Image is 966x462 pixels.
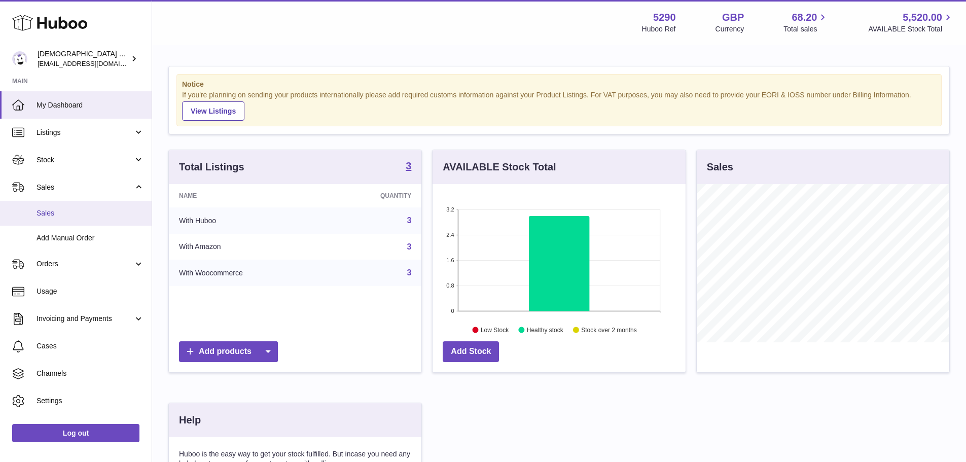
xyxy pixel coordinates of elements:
[447,206,454,212] text: 3.2
[37,287,144,296] span: Usage
[37,183,133,192] span: Sales
[169,184,326,207] th: Name
[407,216,411,225] a: 3
[481,326,509,333] text: Low Stock
[37,155,133,165] span: Stock
[179,413,201,427] h3: Help
[792,11,817,24] span: 68.20
[179,341,278,362] a: Add products
[407,242,411,251] a: 3
[903,11,942,24] span: 5,520.00
[406,161,411,173] a: 3
[582,326,637,333] text: Stock over 2 months
[12,51,27,66] img: info@muslimcharity.org.uk
[169,260,326,286] td: With Woocommerce
[447,282,454,289] text: 0.8
[169,234,326,260] td: With Amazon
[406,161,411,171] strong: 3
[12,424,139,442] a: Log out
[182,90,936,121] div: If you're planning on sending your products internationally please add required customs informati...
[868,11,954,34] a: 5,520.00 AVAILABLE Stock Total
[37,314,133,324] span: Invoicing and Payments
[868,24,954,34] span: AVAILABLE Stock Total
[783,11,829,34] a: 68.20 Total sales
[447,257,454,263] text: 1.6
[407,268,411,277] a: 3
[179,160,244,174] h3: Total Listings
[37,396,144,406] span: Settings
[783,24,829,34] span: Total sales
[37,369,144,378] span: Channels
[715,24,744,34] div: Currency
[722,11,744,24] strong: GBP
[707,160,733,174] h3: Sales
[38,59,149,67] span: [EMAIL_ADDRESS][DOMAIN_NAME]
[443,341,499,362] a: Add Stock
[169,207,326,234] td: With Huboo
[653,11,676,24] strong: 5290
[527,326,564,333] text: Healthy stock
[182,101,244,121] a: View Listings
[642,24,676,34] div: Huboo Ref
[326,184,421,207] th: Quantity
[443,160,556,174] h3: AVAILABLE Stock Total
[37,100,144,110] span: My Dashboard
[37,128,133,137] span: Listings
[37,233,144,243] span: Add Manual Order
[37,208,144,218] span: Sales
[37,341,144,351] span: Cases
[38,49,129,68] div: [DEMOGRAPHIC_DATA] Charity
[451,308,454,314] text: 0
[182,80,936,89] strong: Notice
[37,259,133,269] span: Orders
[447,232,454,238] text: 2.4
